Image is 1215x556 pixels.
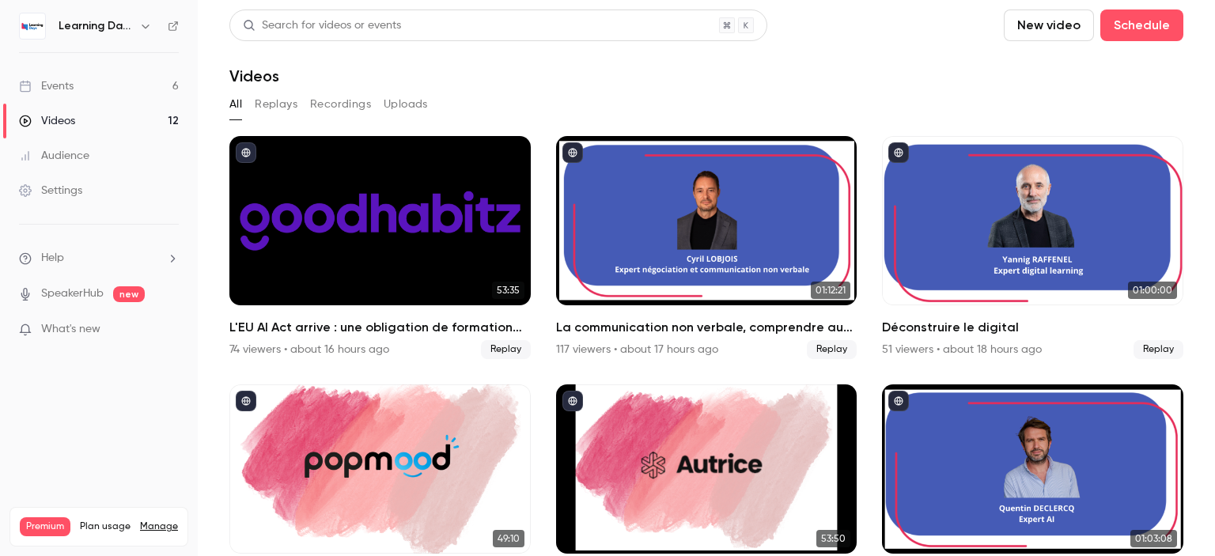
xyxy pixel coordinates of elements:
[229,66,279,85] h1: Videos
[81,93,122,104] div: Domaine
[41,286,104,302] a: SpeakerHub
[64,92,77,104] img: tab_domain_overview_orange.svg
[882,342,1042,357] div: 51 viewers • about 18 hours ago
[236,391,256,411] button: published
[229,92,242,117] button: All
[41,41,179,54] div: Domaine: [DOMAIN_NAME]
[816,530,850,547] span: 53:50
[19,250,179,267] li: help-dropdown-opener
[1134,340,1183,359] span: Replay
[384,92,428,117] button: Uploads
[562,391,583,411] button: published
[229,9,1183,547] section: Videos
[113,286,145,302] span: new
[180,92,192,104] img: tab_keywords_by_traffic_grey.svg
[310,92,371,117] button: Recordings
[556,318,857,337] h2: La communication non verbale, comprendre au delà des mots pour installer la confiance
[59,18,133,34] h6: Learning Days
[19,183,82,199] div: Settings
[888,142,909,163] button: published
[41,321,100,338] span: What's new
[882,136,1183,359] li: Déconstruire le digital
[19,78,74,94] div: Events
[243,17,401,34] div: Search for videos or events
[19,148,89,164] div: Audience
[25,41,38,54] img: website_grey.svg
[492,282,524,299] span: 53:35
[556,136,857,359] li: La communication non verbale, comprendre au delà des mots pour installer la confiance
[229,136,531,359] a: 53:35L'EU AI Act arrive : une obligation de formation… et une opportunité stratégique pour votre ...
[41,250,64,267] span: Help
[888,391,909,411] button: published
[236,142,256,163] button: published
[19,113,75,129] div: Videos
[229,342,389,357] div: 74 viewers • about 16 hours ago
[20,13,45,39] img: Learning Days
[229,318,531,337] h2: L'EU AI Act arrive : une obligation de formation… et une opportunité stratégique pour votre entre...
[562,142,583,163] button: published
[493,530,524,547] span: 49:10
[481,340,531,359] span: Replay
[229,136,531,359] li: L'EU AI Act arrive : une obligation de formation… et une opportunité stratégique pour votre entre...
[811,282,850,299] span: 01:12:21
[80,520,131,533] span: Plan usage
[1004,9,1094,41] button: New video
[1128,282,1177,299] span: 01:00:00
[255,92,297,117] button: Replays
[20,517,70,536] span: Premium
[1130,530,1177,547] span: 01:03:08
[882,318,1183,337] h2: Déconstruire le digital
[556,342,718,357] div: 117 viewers • about 17 hours ago
[1100,9,1183,41] button: Schedule
[140,520,178,533] a: Manage
[44,25,78,38] div: v 4.0.25
[556,136,857,359] a: 01:12:21La communication non verbale, comprendre au delà des mots pour installer la confiance117 ...
[197,93,242,104] div: Mots-clés
[807,340,857,359] span: Replay
[882,136,1183,359] a: 01:00:00Déconstruire le digital51 viewers • about 18 hours agoReplay
[160,323,179,337] iframe: Noticeable Trigger
[25,25,38,38] img: logo_orange.svg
